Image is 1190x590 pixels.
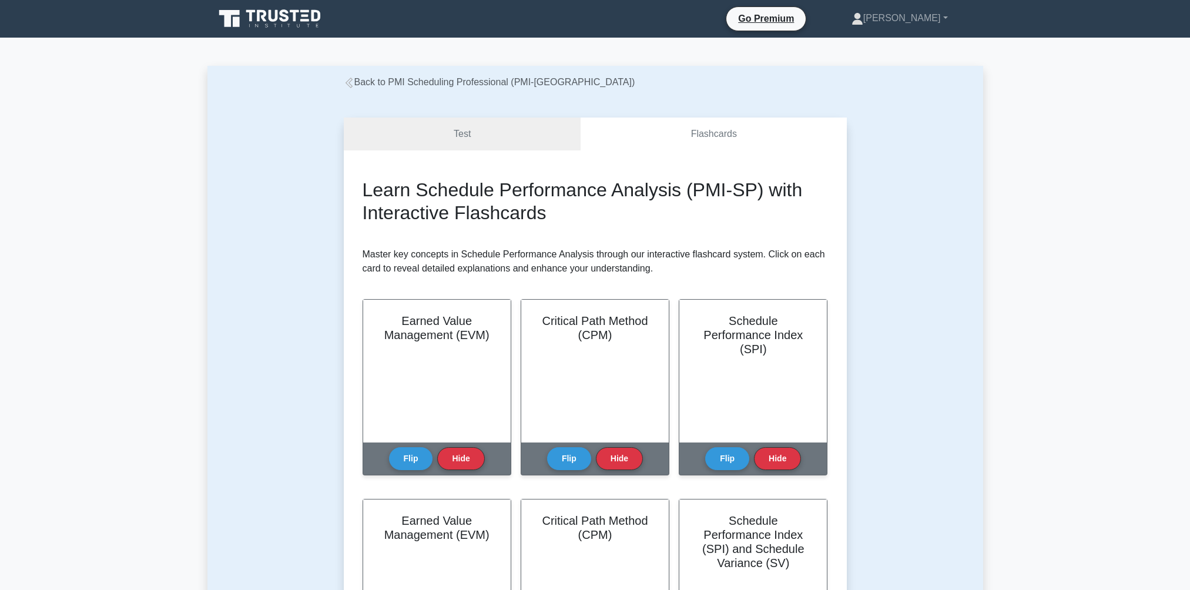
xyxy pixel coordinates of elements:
button: Flip [547,447,591,470]
button: Hide [437,447,484,470]
h2: Critical Path Method (CPM) [535,314,655,342]
a: Flashcards [581,118,846,151]
button: Flip [389,447,433,470]
h2: Critical Path Method (CPM) [535,514,655,542]
h2: Schedule Performance Index (SPI) and Schedule Variance (SV) [693,514,813,570]
a: [PERSON_NAME] [823,6,976,30]
h2: Earned Value Management (EVM) [377,314,497,342]
p: Master key concepts in Schedule Performance Analysis through our interactive flashcard system. Cl... [363,247,828,276]
button: Hide [754,447,801,470]
button: Flip [705,447,749,470]
button: Hide [596,447,643,470]
h2: Learn Schedule Performance Analysis (PMI-SP) with Interactive Flashcards [363,179,828,224]
h2: Schedule Performance Index (SPI) [693,314,813,356]
a: Go Premium [731,11,801,26]
a: Test [344,118,581,151]
a: Back to PMI Scheduling Professional (PMI-[GEOGRAPHIC_DATA]) [344,77,635,87]
h2: Earned Value Management (EVM) [377,514,497,542]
